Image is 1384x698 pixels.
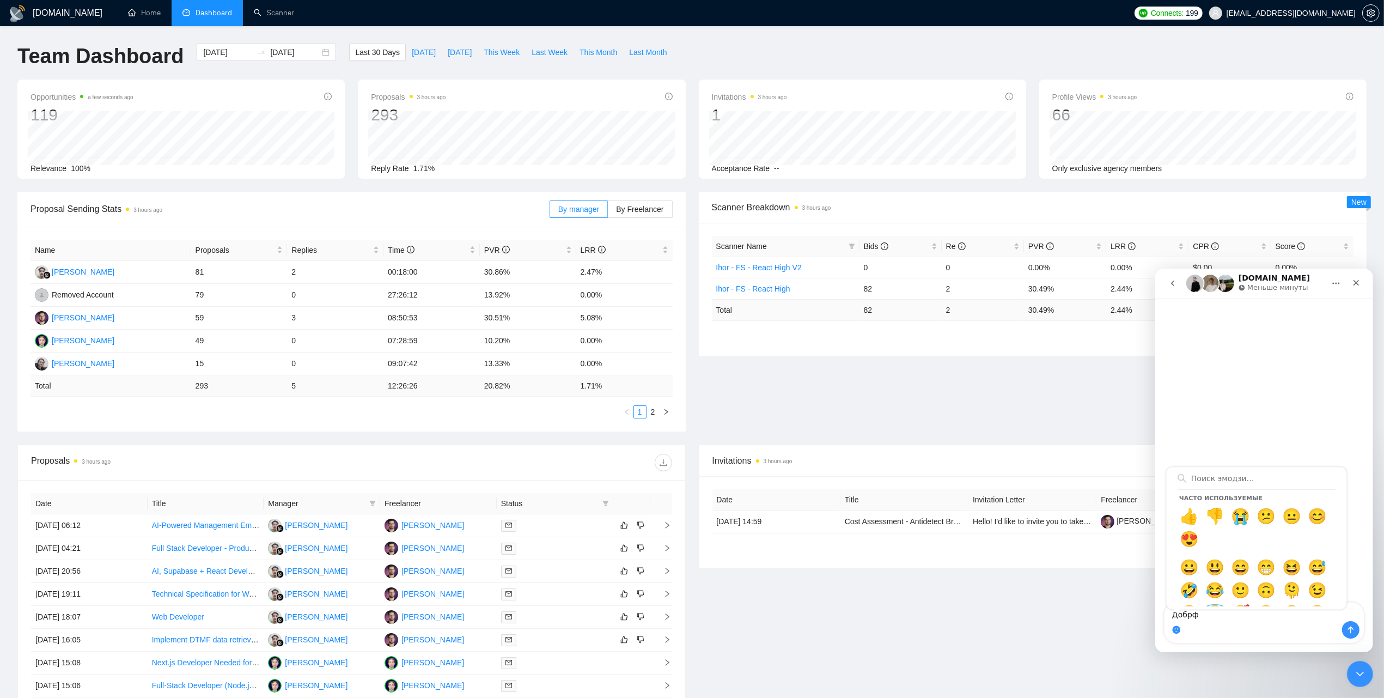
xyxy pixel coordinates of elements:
span: left [624,409,630,415]
img: IS [35,311,48,325]
td: 0.00% [576,284,673,307]
td: 0.00% [1024,257,1106,278]
button: Last Month [623,44,673,61]
span: 1.71% [413,164,435,173]
button: Главная [170,4,191,25]
time: 3 hours ago [802,205,831,211]
a: MS[PERSON_NAME] [268,612,347,621]
a: Web Developer [152,612,204,621]
span: 100% [71,164,90,173]
span: Last Week [532,46,568,58]
span: dislike [637,590,644,598]
span: info-circle [1211,242,1219,250]
span: Invitations [712,90,787,104]
button: dislike [634,519,647,532]
td: 59 [191,307,288,330]
span: info-circle [324,93,332,100]
span: mail [505,591,512,597]
h1: Team Dashboard [17,44,184,69]
div: [PERSON_NAME] [285,679,347,691]
a: Ihor - FS - React High [716,284,790,293]
th: Freelancer [380,493,497,514]
img: MS [268,519,282,532]
td: 0.00% [576,353,673,375]
img: VM [385,656,398,670]
span: New [1351,198,1367,207]
iframe: Intercom live chat [1155,269,1373,652]
td: 2.47% [576,261,673,284]
th: Replies [287,240,383,261]
button: go back [7,4,28,25]
img: gigradar-bm.png [276,639,284,647]
th: Manager [264,493,380,514]
a: AI-Powered Management Empowerment Platform Development [152,521,367,530]
div: [PERSON_NAME] [401,542,464,554]
time: 3 hours ago [133,207,162,213]
div: [PERSON_NAME] [285,611,347,623]
span: Bids [864,242,888,251]
img: Profile image for Dima [31,6,48,23]
span: Scanner Breakdown [712,201,1354,214]
div: [PERSON_NAME] [52,312,114,324]
th: Name [31,240,191,261]
span: Time [388,246,414,254]
img: IS [385,542,398,555]
a: IS[PERSON_NAME] [385,543,464,552]
img: MS [268,587,282,601]
span: Proposal Sending Stats [31,202,550,216]
td: 0 [287,353,383,375]
img: gigradar-bm.png [276,593,284,601]
img: logo [9,5,26,22]
div: [PERSON_NAME] [401,634,464,646]
a: Full Stack Developer - Productivity Platform [152,544,299,553]
a: MS[PERSON_NAME] [268,635,347,644]
span: CPR [1193,242,1218,251]
td: 15 [191,353,288,375]
img: IS [385,565,398,578]
th: Proposals [191,240,288,261]
span: This Week [484,46,520,58]
time: 3 hours ago [758,94,787,100]
div: Proposals [31,454,351,471]
li: 2 [647,405,660,418]
img: MS [268,565,282,578]
span: info-circle [665,93,673,100]
span: Scanner Name [716,242,767,251]
td: 5 [287,375,383,397]
a: AI, Supabase + React Developer – 1 Week Delivery [152,567,327,575]
td: [DATE] 14:59 [712,511,840,533]
span: mail [505,545,512,551]
li: Next Page [660,405,673,418]
button: dislike [634,565,647,578]
a: IS[PERSON_NAME] [385,635,464,644]
p: Меньше минуты [92,14,153,25]
div: [PERSON_NAME] [285,542,347,554]
span: dislike [637,635,644,644]
td: 07:28:59 [383,330,480,353]
span: Last Month [629,46,667,58]
img: IS [385,519,398,532]
td: 30.86% [480,261,576,284]
button: dislike [634,542,647,555]
td: 293 [191,375,288,397]
span: filter [849,243,855,250]
img: VM [35,334,48,348]
time: a few seconds ago [88,94,133,100]
span: dislike [637,521,644,530]
span: right [663,409,669,415]
button: like [618,633,631,646]
td: 81 [191,261,288,284]
a: [PERSON_NAME] [1101,517,1179,525]
time: 3 hours ago [82,459,111,465]
span: info-circle [598,246,606,253]
a: searchScanner [254,8,294,17]
span: filter [600,495,611,512]
a: AK[PERSON_NAME] [35,359,114,367]
td: 09:07:42 [383,353,480,375]
td: 0.00% [1271,257,1353,278]
input: End date [270,46,320,58]
a: Implement DTMF data retrieval using Vonage and Twilio [152,635,342,644]
div: Removed Account [52,289,114,301]
img: Profile image for Viktor [62,6,79,23]
a: IS[PERSON_NAME] [385,612,464,621]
